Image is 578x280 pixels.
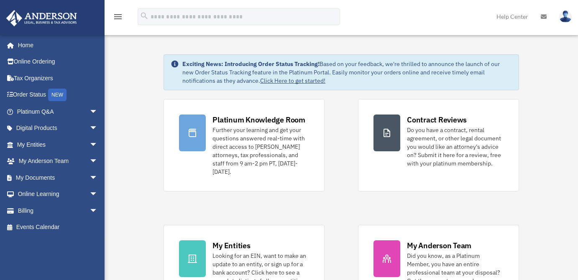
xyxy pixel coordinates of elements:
[358,99,519,191] a: Contract Reviews Do you have a contract, rental agreement, or other legal document you would like...
[407,115,467,125] div: Contract Reviews
[6,169,110,186] a: My Documentsarrow_drop_down
[6,219,110,236] a: Events Calendar
[90,202,106,219] span: arrow_drop_down
[260,77,325,84] a: Click Here to get started!
[559,10,572,23] img: User Pic
[182,60,320,68] strong: Exciting News: Introducing Order Status Tracking!
[212,126,309,176] div: Further your learning and get your questions answered real-time with direct access to [PERSON_NAM...
[6,87,110,104] a: Order StatusNEW
[407,240,471,251] div: My Anderson Team
[164,99,325,191] a: Platinum Knowledge Room Further your learning and get your questions answered real-time with dire...
[6,120,110,137] a: Digital Productsarrow_drop_down
[6,153,110,170] a: My Anderson Teamarrow_drop_down
[212,115,305,125] div: Platinum Knowledge Room
[113,15,123,22] a: menu
[90,120,106,137] span: arrow_drop_down
[6,53,110,70] a: Online Ordering
[48,89,66,101] div: NEW
[182,60,512,85] div: Based on your feedback, we're thrilled to announce the launch of our new Order Status Tracking fe...
[4,10,79,26] img: Anderson Advisors Platinum Portal
[113,12,123,22] i: menu
[6,103,110,120] a: Platinum Q&Aarrow_drop_down
[6,136,110,153] a: My Entitiesarrow_drop_down
[407,126,504,168] div: Do you have a contract, rental agreement, or other legal document you would like an attorney's ad...
[6,202,110,219] a: Billingarrow_drop_down
[6,37,106,53] a: Home
[90,186,106,203] span: arrow_drop_down
[90,169,106,186] span: arrow_drop_down
[90,153,106,170] span: arrow_drop_down
[90,103,106,120] span: arrow_drop_down
[90,136,106,153] span: arrow_drop_down
[6,70,110,87] a: Tax Organizers
[212,240,250,251] div: My Entities
[6,186,110,203] a: Online Learningarrow_drop_down
[140,11,149,20] i: search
